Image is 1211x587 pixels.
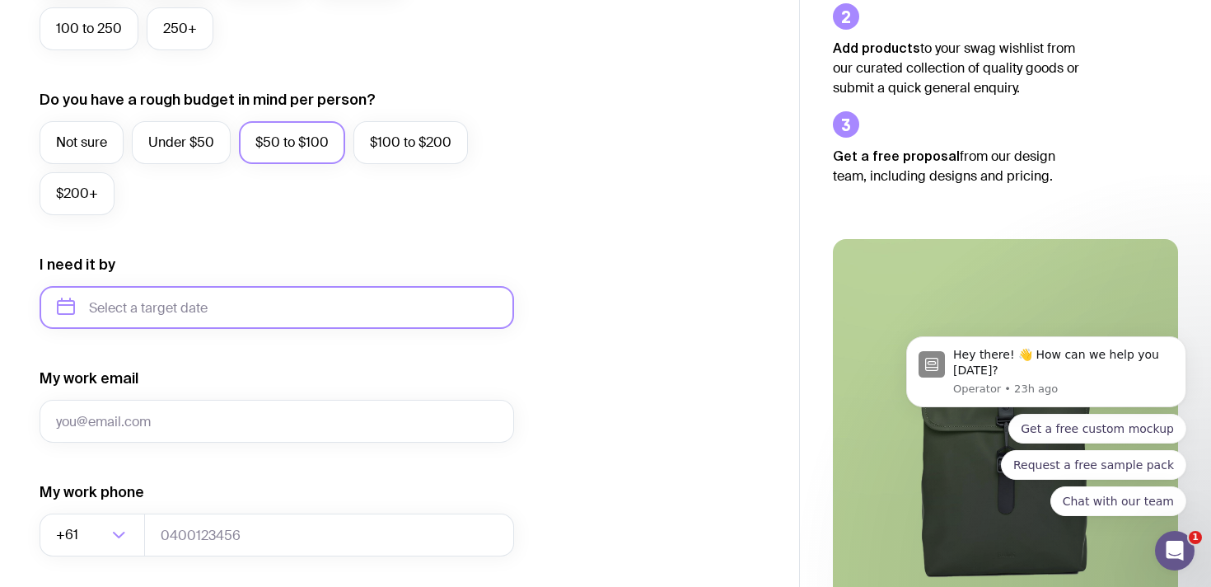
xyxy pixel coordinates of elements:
[881,209,1211,542] iframe: Intercom notifications message
[40,255,115,275] label: I need it by
[132,121,231,164] label: Under $50
[40,369,138,388] label: My work email
[40,482,144,502] label: My work phone
[833,38,1080,98] p: to your swag wishlist from our curated collection of quality goods or submit a quick general enqu...
[40,7,138,50] label: 100 to 250
[56,514,82,556] span: +61
[239,121,345,164] label: $50 to $100
[353,121,468,164] label: $100 to $200
[833,146,1080,186] p: from our design team, including designs and pricing.
[833,148,960,163] strong: Get a free proposal
[82,514,107,556] input: Search for option
[40,514,145,556] div: Search for option
[40,121,124,164] label: Not sure
[1189,531,1202,544] span: 1
[1155,531,1195,571] iframe: Intercom live chat
[40,90,376,110] label: Do you have a rough budget in mind per person?
[144,514,514,556] input: 0400123456
[40,172,115,215] label: $200+
[40,400,514,443] input: you@email.com
[833,40,920,55] strong: Add products
[40,286,514,329] input: Select a target date
[147,7,213,50] label: 250+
